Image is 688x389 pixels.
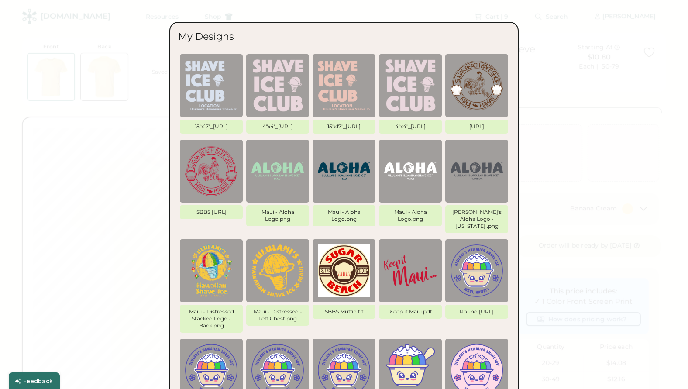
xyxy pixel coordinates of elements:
img: 1753927645947x603843975172849700-Display.png%3Ftr%3Dbl-1 [185,59,237,112]
div: 15"x17"_[URL] [183,123,239,130]
img: 1748497570119x943864474537820200-Display.png%3Ftr%3Dbl-1 [451,59,503,112]
img: 1753913974218x983029506006319100-Display.png%3Ftr%3Dbl-1 [384,59,437,112]
div: Maui - Aloha Logo.png [250,209,306,223]
img: 1729109704183x725919225845645300-Display.png%3Ftr%3Dbl-1 [451,244,503,297]
img: 1753927568908x674157062492258300-Display.png%3Ftr%3Dbl-1 [251,59,304,112]
div: SBBS Muffin.tif [316,308,372,315]
img: 1753914083257x354787001904660500-Display.png%3Ftr%3Dbl-1 [318,59,370,112]
div: Maui - Aloha Logo.png [316,209,372,223]
img: 1734403865969x882075836056862700-Display.png%3Ftr%3Dbl-1 [318,244,370,297]
div: [PERSON_NAME]'s Aloha Logo - [US_STATE] .png [449,209,505,230]
div: My Designs [178,31,234,43]
div: Maui - Distressed Stacked Logo - Back.png [183,308,239,329]
img: 1734725829856x312752050140348400-Display.png%3Ftr%3Dbl-1 [451,145,503,197]
img: 1733866713332x513398012936716300-Display.png%3Ftr%3Dbl-1 [384,244,437,297]
img: 1734715618579x110335107977445380-Display.png%3Ftr%3Dbl-1 [251,244,304,297]
img: 1734726194845x449141888498532350-Display.png%3Ftr%3Dbl-1 [384,145,437,197]
img: 1748390612425x360906671574220800-Display.png%3Ftr%3Dbl-1 [185,145,237,197]
div: SBBS [URL] [183,209,239,216]
img: 1734726604726x946074394728857600-Display.png%3Ftr%3Dbl-1 [318,145,370,197]
img: 1734715708268x117187144066793470-Display.png%3Ftr%3Dbl-1 [185,244,237,297]
iframe: Front Chat [647,350,684,387]
div: Round [URL] [449,308,505,315]
div: [URL] [449,123,505,130]
img: 1736200122987x236177210394804220-Display.png%3Ftr%3Dbl-1 [251,145,304,197]
div: 15"x17"_[URL] [316,123,372,130]
div: 4"x4"_[URL] [250,123,306,130]
div: 4"x4"_[URL] [382,123,438,130]
div: Maui - Aloha Logo.png [382,209,438,223]
div: Keep it Maui.pdf [382,308,438,315]
div: Maui - Distressed - Left Chest.png [250,308,306,322]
